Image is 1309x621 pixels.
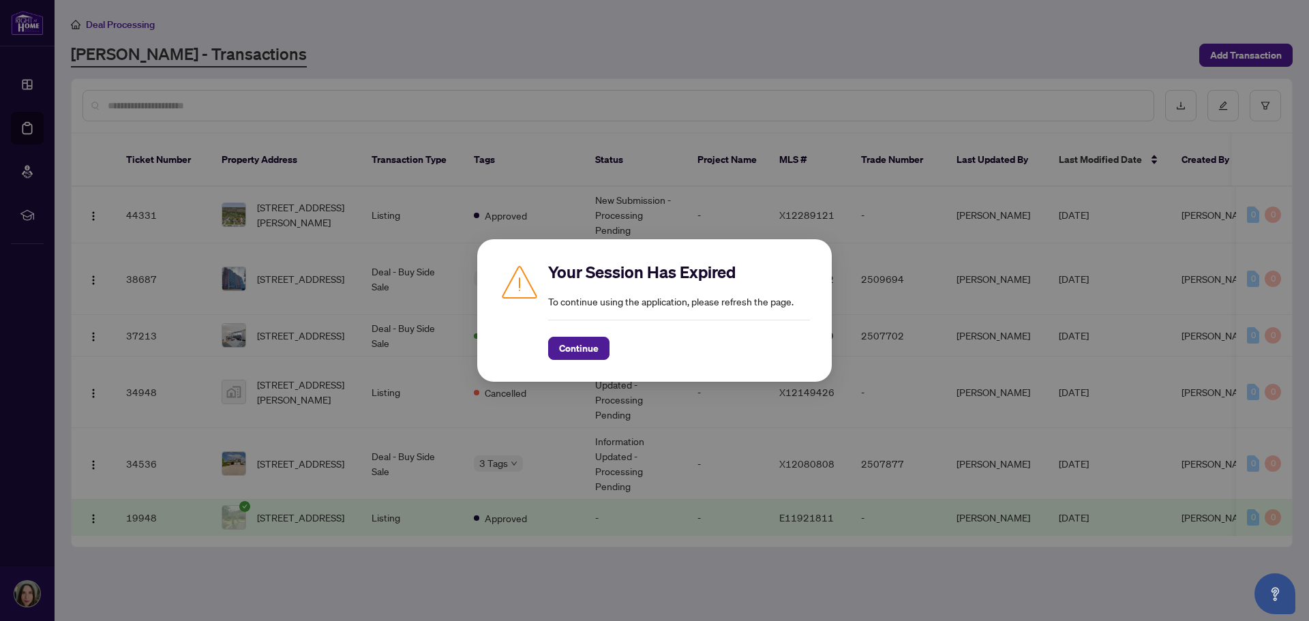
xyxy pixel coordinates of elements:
[548,261,810,360] div: To continue using the application, please refresh the page.
[548,337,610,360] button: Continue
[499,261,540,302] img: Caution icon
[559,337,599,359] span: Continue
[548,261,810,283] h2: Your Session Has Expired
[1254,573,1295,614] button: Open asap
